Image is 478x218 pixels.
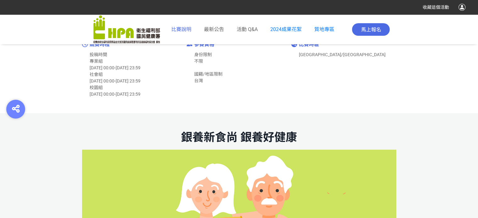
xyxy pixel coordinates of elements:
span: [DATE] 00:00 [90,92,114,97]
img: 「2025銀領新食尚 銀養創新料理」競賽 [93,15,160,44]
span: 活動 Q&A [237,26,258,32]
span: 馬上報名 [361,27,381,33]
span: 不限 [194,59,203,64]
span: - [114,92,116,97]
span: [DATE] 00:00 [90,78,114,83]
span: 社會組 [90,72,103,77]
span: 專業組 [90,59,103,64]
span: 國籍/地區限制 [194,72,223,77]
span: [DATE] 00:00 [90,65,114,70]
button: 馬上報名 [352,23,390,36]
span: 比賽說明 [171,26,191,32]
span: [DATE] 23:59 [116,65,140,70]
span: 收藏這個活動 [423,5,449,10]
span: 投稿時間 [90,52,107,57]
span: [GEOGRAPHIC_DATA]/[GEOGRAPHIC_DATA] [299,52,386,57]
span: - [114,65,116,70]
strong: 銀養新食尚 銀養好健康 [181,131,297,144]
a: 最新公告 [204,26,224,33]
a: 2024成果花絮 [270,26,302,32]
a: 比賽說明 [171,26,191,33]
a: 質地專區 [314,26,334,32]
a: 活動 Q&A [237,26,258,33]
span: 台灣 [194,78,203,83]
span: 最新公告 [204,26,224,32]
span: [DATE] 23:59 [116,92,140,97]
span: 身份限制 [194,52,212,57]
span: - [114,78,116,83]
span: [DATE] 23:59 [116,78,140,83]
span: 校園組 [90,85,103,90]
